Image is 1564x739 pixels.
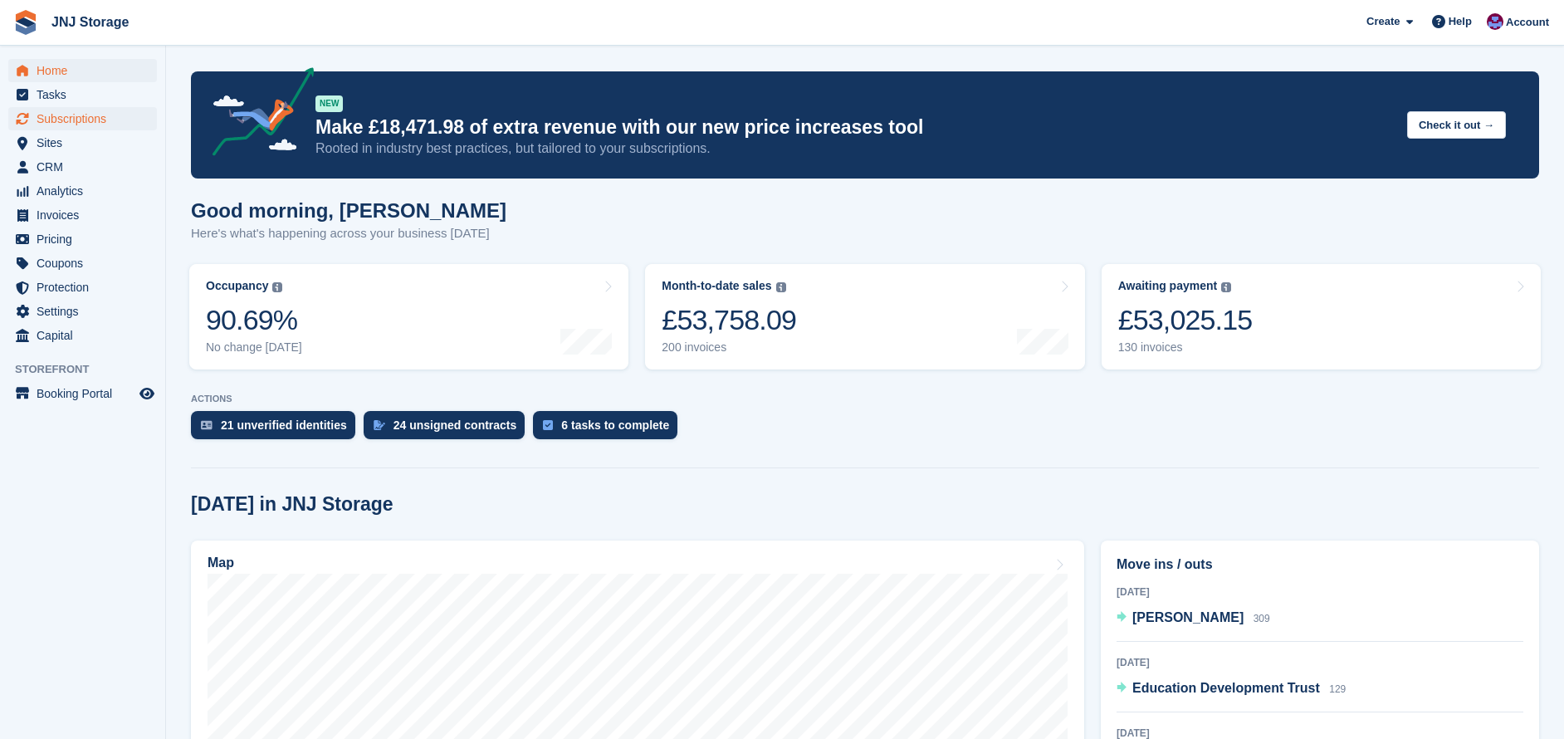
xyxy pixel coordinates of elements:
[37,252,136,275] span: Coupons
[37,300,136,323] span: Settings
[315,115,1394,139] p: Make £18,471.98 of extra revenue with our new price increases tool
[272,282,282,292] img: icon-info-grey-7440780725fd019a000dd9b08b2336e03edf1995a4989e88bcd33f0948082b44.svg
[15,361,165,378] span: Storefront
[1117,555,1523,575] h2: Move ins / outs
[645,264,1084,369] a: Month-to-date sales £53,758.09 200 invoices
[1117,678,1346,700] a: Education Development Trust 129
[37,83,136,106] span: Tasks
[206,340,302,355] div: No change [DATE]
[1254,613,1270,624] span: 309
[37,324,136,347] span: Capital
[8,107,157,130] a: menu
[543,420,553,430] img: task-75834270c22a3079a89374b754ae025e5fb1db73e45f91037f5363f120a921f8.svg
[37,59,136,82] span: Home
[37,228,136,251] span: Pricing
[1118,340,1253,355] div: 130 invoices
[533,411,686,448] a: 6 tasks to complete
[8,324,157,347] a: menu
[191,394,1539,404] p: ACTIONS
[37,155,136,179] span: CRM
[8,83,157,106] a: menu
[1118,303,1253,337] div: £53,025.15
[201,420,213,430] img: verify_identity-adf6edd0f0f0b5bbfe63781bf79b02c33cf7c696d77639b501bdc392416b5a36.svg
[393,418,517,432] div: 24 unsigned contracts
[561,418,669,432] div: 6 tasks to complete
[8,179,157,203] a: menu
[1506,14,1549,31] span: Account
[37,131,136,154] span: Sites
[8,155,157,179] a: menu
[1117,585,1523,600] div: [DATE]
[45,8,135,36] a: JNJ Storage
[8,382,157,405] a: menu
[315,95,343,112] div: NEW
[662,303,796,337] div: £53,758.09
[13,10,38,35] img: stora-icon-8386f47178a22dfd0bd8f6a31ec36ba5ce8667c1dd55bd0f319d3a0aa187defe.svg
[1407,111,1506,139] button: Check it out →
[1132,610,1244,624] span: [PERSON_NAME]
[206,279,268,293] div: Occupancy
[1366,13,1400,30] span: Create
[8,228,157,251] a: menu
[364,411,534,448] a: 24 unsigned contracts
[8,252,157,275] a: menu
[315,139,1394,158] p: Rooted in industry best practices, but tailored to your subscriptions.
[191,224,506,243] p: Here's what's happening across your business [DATE]
[37,276,136,299] span: Protection
[374,420,385,430] img: contract_signature_icon-13c848040528278c33f63329250d36e43548de30e8caae1d1a13099fd9432cc5.svg
[191,199,506,222] h1: Good morning, [PERSON_NAME]
[189,264,628,369] a: Occupancy 90.69% No change [DATE]
[206,303,302,337] div: 90.69%
[208,555,234,570] h2: Map
[37,382,136,405] span: Booking Portal
[8,276,157,299] a: menu
[1487,13,1503,30] img: Jonathan Scrase
[662,340,796,355] div: 200 invoices
[221,418,347,432] div: 21 unverified identities
[1117,608,1270,629] a: [PERSON_NAME] 309
[137,384,157,404] a: Preview store
[1118,279,1218,293] div: Awaiting payment
[37,179,136,203] span: Analytics
[8,131,157,154] a: menu
[8,203,157,227] a: menu
[1221,282,1231,292] img: icon-info-grey-7440780725fd019a000dd9b08b2336e03edf1995a4989e88bcd33f0948082b44.svg
[37,107,136,130] span: Subscriptions
[1449,13,1472,30] span: Help
[8,300,157,323] a: menu
[191,493,393,516] h2: [DATE] in JNJ Storage
[8,59,157,82] a: menu
[1102,264,1541,369] a: Awaiting payment £53,025.15 130 invoices
[1132,681,1320,695] span: Education Development Trust
[776,282,786,292] img: icon-info-grey-7440780725fd019a000dd9b08b2336e03edf1995a4989e88bcd33f0948082b44.svg
[1329,683,1346,695] span: 129
[37,203,136,227] span: Invoices
[1117,655,1523,670] div: [DATE]
[198,67,315,162] img: price-adjustments-announcement-icon-8257ccfd72463d97f412b2fc003d46551f7dbcb40ab6d574587a9cd5c0d94...
[662,279,771,293] div: Month-to-date sales
[191,411,364,448] a: 21 unverified identities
